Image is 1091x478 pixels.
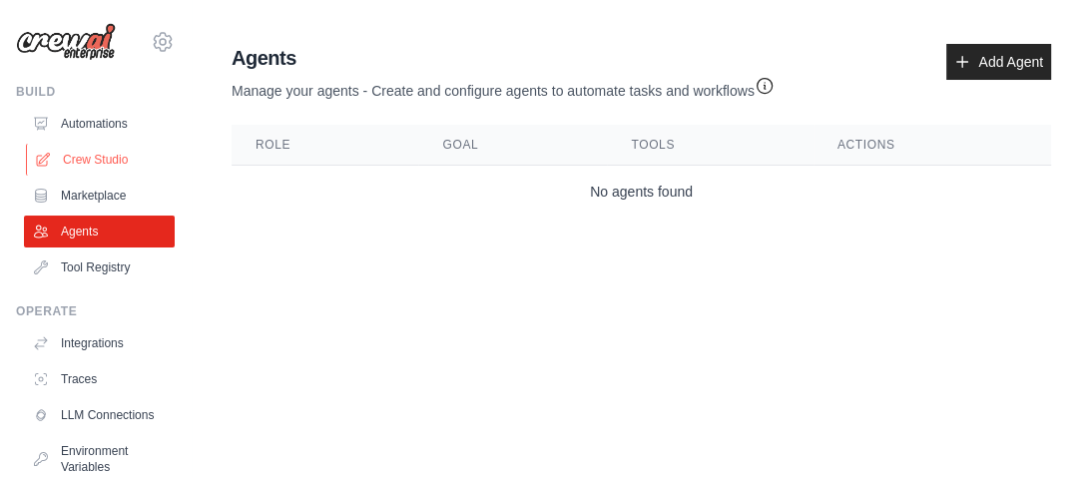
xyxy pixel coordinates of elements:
img: Logo [16,23,116,61]
th: Actions [814,125,1051,166]
th: Goal [418,125,607,166]
h2: Agents [232,44,775,72]
a: LLM Connections [24,399,175,431]
th: Role [232,125,418,166]
a: Agents [24,216,175,247]
td: No agents found [232,166,1051,219]
div: Operate [16,303,175,319]
a: Marketplace [24,180,175,212]
th: Tools [607,125,813,166]
div: Build [16,84,175,100]
a: Tool Registry [24,251,175,283]
a: Add Agent [946,44,1051,80]
p: Manage your agents - Create and configure agents to automate tasks and workflows [232,72,775,101]
a: Automations [24,108,175,140]
a: Traces [24,363,175,395]
a: Crew Studio [26,144,177,176]
a: Integrations [24,327,175,359]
